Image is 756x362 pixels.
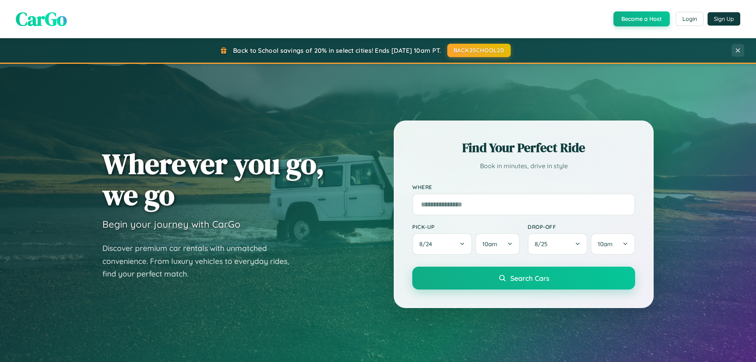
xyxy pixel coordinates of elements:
button: 8/25 [528,233,587,255]
span: 8 / 24 [419,240,436,248]
span: 10am [598,240,613,248]
button: Sign Up [708,12,740,26]
label: Pick-up [412,223,520,230]
span: 10am [482,240,497,248]
button: 10am [475,233,520,255]
h1: Wherever you go, we go [102,148,324,210]
span: Back to School savings of 20% in select cities! Ends [DATE] 10am PT. [233,46,441,54]
h2: Find Your Perfect Ride [412,139,635,156]
button: Search Cars [412,267,635,290]
button: 8/24 [412,233,472,255]
span: Search Cars [510,274,549,282]
button: Login [676,12,704,26]
h3: Begin your journey with CarGo [102,218,241,230]
button: 10am [591,233,635,255]
button: BACK2SCHOOL20 [447,44,511,57]
span: 8 / 25 [535,240,551,248]
label: Where [412,184,635,190]
button: Become a Host [613,11,670,26]
p: Book in minutes, drive in style [412,160,635,172]
label: Drop-off [528,223,635,230]
span: CarGo [16,6,67,32]
p: Discover premium car rentals with unmatched convenience. From luxury vehicles to everyday rides, ... [102,242,299,280]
